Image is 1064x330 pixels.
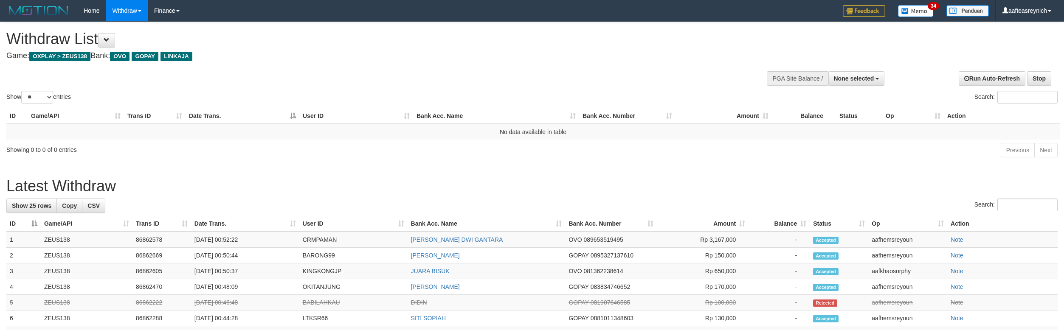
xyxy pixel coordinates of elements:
[591,315,633,322] span: Copy 0881011348603 to clipboard
[583,236,623,243] span: Copy 089653519495 to clipboard
[299,248,408,263] td: BARONG99
[1001,143,1035,157] a: Previous
[411,283,460,290] a: [PERSON_NAME]
[591,252,633,259] span: Copy 0895327137610 to clipboard
[6,108,28,124] th: ID
[657,248,749,263] td: Rp 150,000
[868,295,947,310] td: aafhemsreyoun
[1027,71,1051,86] a: Stop
[413,108,579,124] th: Bank Acc. Name: activate to sort column ascending
[657,279,749,295] td: Rp 170,000
[191,295,299,310] td: [DATE] 00:46:48
[28,108,124,124] th: Game/API: activate to sort column ascending
[974,91,1058,103] label: Search:
[813,284,839,291] span: Accepted
[21,91,53,103] select: Showentries
[810,216,868,232] th: Status: activate to sort column ascending
[110,52,129,61] span: OVO
[6,232,41,248] td: 1
[124,108,186,124] th: Trans ID: activate to sort column ascending
[569,283,588,290] span: GOPAY
[657,232,749,248] td: Rp 3,167,000
[565,216,657,232] th: Bank Acc. Number: activate to sort column ascending
[813,315,839,322] span: Accepted
[41,216,132,232] th: Game/API: activate to sort column ascending
[951,299,963,306] a: Note
[944,108,1060,124] th: Action
[12,202,51,209] span: Show 25 rows
[749,295,810,310] td: -
[132,310,191,326] td: 86862288
[6,199,57,213] a: Show 25 rows
[813,237,839,244] span: Accepted
[186,108,299,124] th: Date Trans.: activate to sort column descending
[191,310,299,326] td: [DATE] 00:44:28
[1034,143,1058,157] a: Next
[898,5,934,17] img: Button%20Memo.svg
[411,236,503,243] a: [PERSON_NAME] DWI GANTARA
[41,232,132,248] td: ZEUS138
[951,268,963,274] a: Note
[191,248,299,263] td: [DATE] 00:50:44
[6,279,41,295] td: 4
[6,142,437,154] div: Showing 0 to 0 of 0 entries
[411,315,446,322] a: SITI SOPIAH
[132,295,191,310] td: 86862222
[868,216,947,232] th: Op: activate to sort column ascending
[299,279,408,295] td: OKITANJUNG
[997,199,1058,211] input: Search:
[132,248,191,263] td: 86862669
[569,315,588,322] span: GOPAY
[62,202,77,209] span: Copy
[834,75,874,82] span: None selected
[411,299,427,306] a: DIDIN
[6,124,1060,140] td: No data available in table
[749,310,810,326] td: -
[160,52,192,61] span: LINKAJA
[868,232,947,248] td: aafhemsreyoun
[868,263,947,279] td: aafkhaosorphy
[583,268,623,274] span: Copy 081362238614 to clipboard
[6,4,71,17] img: MOTION_logo.png
[657,295,749,310] td: Rp 100,000
[41,310,132,326] td: ZEUS138
[951,283,963,290] a: Note
[299,295,408,310] td: BABILAHKAU
[749,279,810,295] td: -
[41,295,132,310] td: ZEUS138
[6,295,41,310] td: 5
[947,216,1058,232] th: Action
[657,310,749,326] td: Rp 130,000
[132,216,191,232] th: Trans ID: activate to sort column ascending
[6,91,71,103] label: Show entries
[657,216,749,232] th: Amount: activate to sort column ascending
[132,279,191,295] td: 86862470
[191,263,299,279] td: [DATE] 00:50:37
[813,252,839,260] span: Accepted
[828,71,885,86] button: None selected
[191,232,299,248] td: [DATE] 00:52:22
[868,310,947,326] td: aafhemsreyoun
[29,52,90,61] span: OXPLAY > ZEUS138
[132,263,191,279] td: 86862605
[6,31,701,48] h1: Withdraw List
[813,299,837,307] span: Rejected
[56,199,82,213] a: Copy
[569,252,588,259] span: GOPAY
[959,71,1025,86] a: Run Auto-Refresh
[569,268,582,274] span: OVO
[813,268,839,275] span: Accepted
[951,236,963,243] a: Note
[6,310,41,326] td: 6
[836,108,882,124] th: Status
[951,252,963,259] a: Note
[411,252,460,259] a: [PERSON_NAME]
[928,2,939,10] span: 34
[579,108,676,124] th: Bank Acc. Number: activate to sort column ascending
[132,52,158,61] span: GOPAY
[41,263,132,279] td: ZEUS138
[882,108,944,124] th: Op: activate to sort column ascending
[591,283,630,290] span: Copy 083834746652 to clipboard
[569,299,588,306] span: GOPAY
[6,52,701,60] h4: Game: Bank:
